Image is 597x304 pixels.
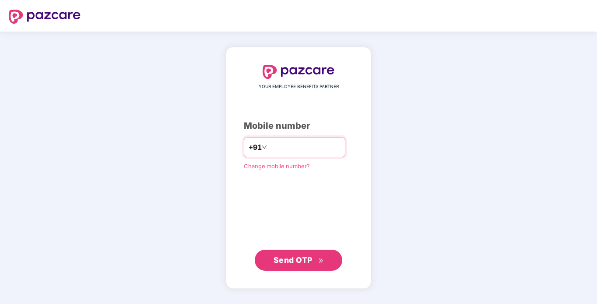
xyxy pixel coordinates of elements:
span: down [262,145,267,150]
img: logo [263,65,334,79]
div: Mobile number [244,119,353,133]
button: Send OTPdouble-right [255,250,342,271]
a: Change mobile number? [244,163,310,170]
span: Send OTP [274,255,313,265]
span: double-right [318,258,324,264]
span: +91 [249,142,262,153]
img: logo [9,10,81,24]
span: YOUR EMPLOYEE BENEFITS PARTNER [259,83,339,90]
